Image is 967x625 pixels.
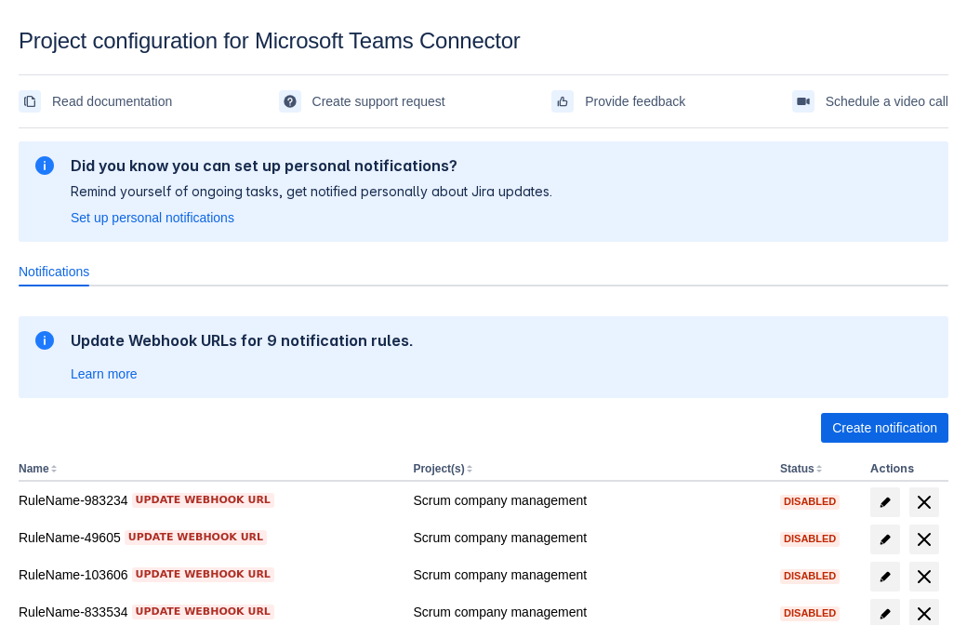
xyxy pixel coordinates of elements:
[413,462,464,475] button: Project(s)
[33,154,56,177] span: information
[551,86,685,116] a: Provide feedback
[136,567,271,582] span: Update webhook URL
[71,365,138,383] a: Learn more
[71,331,414,350] h2: Update Webhook URLs for 9 notification rules.
[22,94,37,109] span: documentation
[19,462,49,475] button: Name
[128,530,263,545] span: Update webhook URL
[283,94,298,109] span: support
[52,86,172,116] span: Read documentation
[19,86,172,116] a: Read documentation
[863,458,948,482] th: Actions
[71,156,552,175] h2: Did you know you can set up personal notifications?
[913,528,935,551] span: delete
[780,534,840,544] span: Disabled
[913,491,935,513] span: delete
[780,608,840,618] span: Disabled
[878,569,893,584] span: edit
[136,605,271,619] span: Update webhook URL
[821,413,948,443] button: Create notification
[832,413,937,443] span: Create notification
[878,532,893,547] span: edit
[413,565,765,584] div: Scrum company management
[913,565,935,588] span: delete
[792,86,948,116] a: Schedule a video call
[878,495,893,510] span: edit
[913,603,935,625] span: delete
[19,262,89,281] span: Notifications
[312,86,445,116] span: Create support request
[19,603,398,621] div: RuleName-833534
[19,28,948,54] div: Project configuration for Microsoft Teams Connector
[878,606,893,621] span: edit
[555,94,570,109] span: feedback
[136,493,271,508] span: Update webhook URL
[585,86,685,116] span: Provide feedback
[826,86,948,116] span: Schedule a video call
[413,528,765,547] div: Scrum company management
[780,497,840,507] span: Disabled
[413,491,765,510] div: Scrum company management
[780,571,840,581] span: Disabled
[796,94,811,109] span: videoCall
[19,565,398,584] div: RuleName-103606
[19,491,398,510] div: RuleName-983234
[33,329,56,352] span: information
[71,208,234,227] a: Set up personal notifications
[19,528,398,547] div: RuleName-49605
[279,86,445,116] a: Create support request
[413,603,765,621] div: Scrum company management
[71,182,552,201] p: Remind yourself of ongoing tasks, get notified personally about Jira updates.
[780,462,815,475] button: Status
